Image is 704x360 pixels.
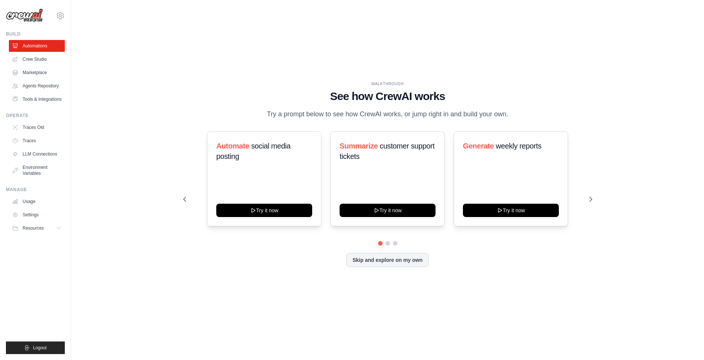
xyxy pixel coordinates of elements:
[6,187,65,193] div: Manage
[23,225,44,231] span: Resources
[216,142,249,150] span: Automate
[216,204,312,217] button: Try it now
[183,90,592,103] h1: See how CrewAI works
[346,253,429,267] button: Skip and explore on my own
[9,80,65,92] a: Agents Repository
[33,345,47,351] span: Logout
[9,121,65,133] a: Traces Old
[9,40,65,52] a: Automations
[216,142,291,160] span: social media posting
[9,67,65,79] a: Marketplace
[9,196,65,207] a: Usage
[9,135,65,147] a: Traces
[6,31,65,37] div: Build
[9,209,65,221] a: Settings
[9,53,65,65] a: Crew Studio
[6,9,43,23] img: Logo
[9,161,65,179] a: Environment Variables
[6,341,65,354] button: Logout
[6,113,65,119] div: Operate
[496,142,541,150] span: weekly reports
[463,204,559,217] button: Try it now
[463,142,494,150] span: Generate
[183,81,592,87] div: WALKTHROUGH
[9,93,65,105] a: Tools & Integrations
[667,324,704,360] iframe: Chat Widget
[263,109,512,120] p: Try a prompt below to see how CrewAI works, or jump right in and build your own.
[340,204,436,217] button: Try it now
[9,148,65,160] a: LLM Connections
[340,142,378,150] span: Summarize
[9,222,65,234] button: Resources
[340,142,434,160] span: customer support tickets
